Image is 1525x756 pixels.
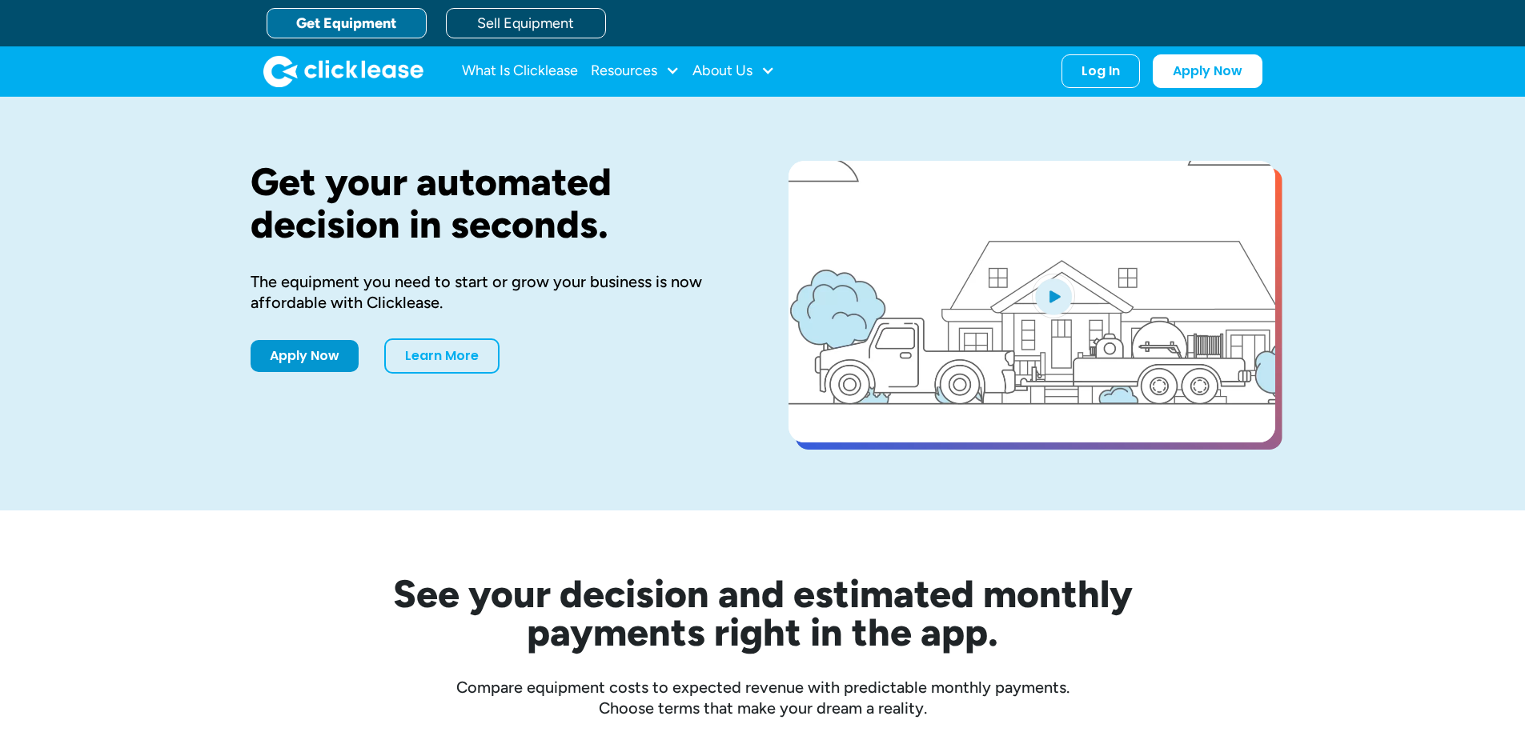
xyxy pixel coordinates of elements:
[1082,63,1120,79] div: Log In
[446,8,606,38] a: Sell Equipment
[251,340,359,372] a: Apply Now
[1032,274,1075,318] img: Blue play button logo on a light blue circular background
[267,8,427,38] a: Get Equipment
[789,161,1275,442] a: open lightbox
[692,55,775,87] div: About Us
[1153,54,1262,88] a: Apply Now
[263,55,423,87] a: home
[251,677,1275,718] div: Compare equipment costs to expected revenue with predictable monthly payments. Choose terms that ...
[251,161,737,246] h1: Get your automated decision in seconds.
[591,55,680,87] div: Resources
[251,271,737,313] div: The equipment you need to start or grow your business is now affordable with Clicklease.
[315,574,1211,651] h2: See your decision and estimated monthly payments right in the app.
[263,55,423,87] img: Clicklease logo
[462,55,578,87] a: What Is Clicklease
[384,338,500,374] a: Learn More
